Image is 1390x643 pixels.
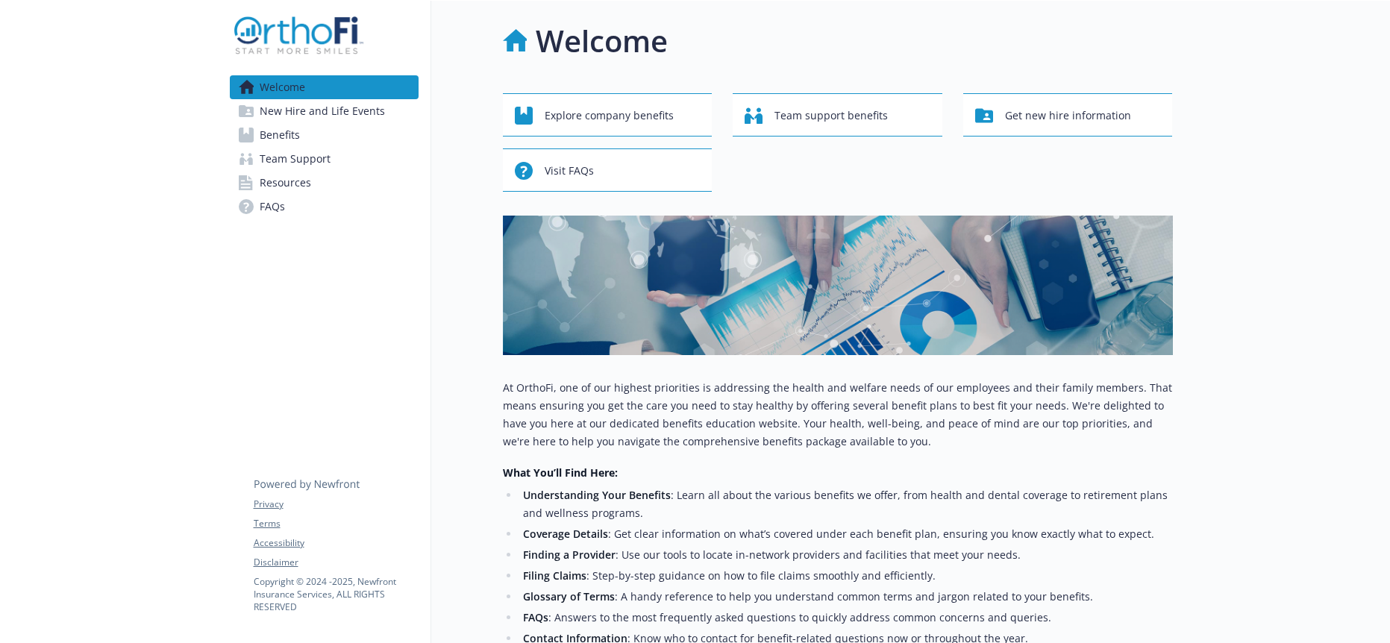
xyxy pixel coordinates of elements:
[519,525,1173,543] li: : Get clear information on what’s covered under each benefit plan, ensuring you know exactly what...
[230,147,419,171] a: Team Support
[545,157,594,185] span: Visit FAQs
[733,93,942,137] button: Team support benefits
[545,101,674,130] span: Explore company benefits
[260,195,285,219] span: FAQs
[519,567,1173,585] li: : Step-by-step guidance on how to file claims smoothly and efficiently.
[523,488,671,502] strong: Understanding Your Benefits
[523,527,608,541] strong: Coverage Details
[230,195,419,219] a: FAQs
[523,610,548,624] strong: FAQs
[503,93,713,137] button: Explore company benefits
[523,568,586,583] strong: Filing Claims
[519,588,1173,606] li: : A handy reference to help you understand common terms and jargon related to your benefits.
[503,379,1173,451] p: At OrthoFi, one of our highest priorities is addressing the health and welfare needs of our emplo...
[230,99,419,123] a: New Hire and Life Events
[254,536,418,550] a: Accessibility
[519,609,1173,627] li: : Answers to the most frequently asked questions to quickly address common concerns and queries.
[260,75,305,99] span: Welcome
[523,589,615,603] strong: Glossary of Terms
[230,75,419,99] a: Welcome
[254,517,418,530] a: Terms
[519,486,1173,522] li: : Learn all about the various benefits we offer, from health and dental coverage to retirement pl...
[503,216,1173,355] img: overview page banner
[260,147,331,171] span: Team Support
[254,575,418,613] p: Copyright © 2024 - 2025 , Newfront Insurance Services, ALL RIGHTS RESERVED
[230,123,419,147] a: Benefits
[254,498,418,511] a: Privacy
[254,556,418,569] a: Disclaimer
[230,171,419,195] a: Resources
[260,123,300,147] span: Benefits
[523,548,616,562] strong: Finding a Provider
[1005,101,1131,130] span: Get new hire information
[774,101,888,130] span: Team support benefits
[536,19,668,63] h1: Welcome
[260,171,311,195] span: Resources
[519,546,1173,564] li: : Use our tools to locate in-network providers and facilities that meet your needs.
[503,465,618,480] strong: What You’ll Find Here:
[503,148,713,192] button: Visit FAQs
[963,93,1173,137] button: Get new hire information
[260,99,385,123] span: New Hire and Life Events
